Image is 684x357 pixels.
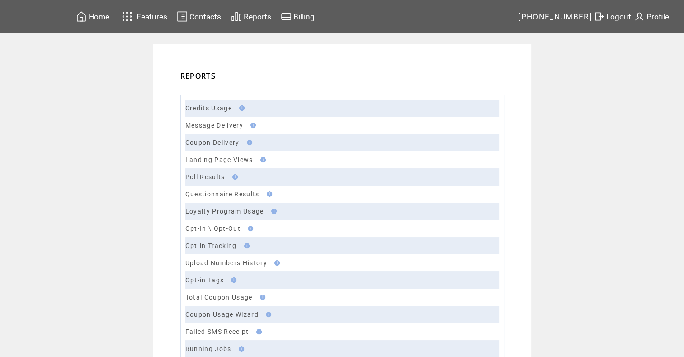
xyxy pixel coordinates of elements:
[185,294,253,301] a: Total Coupon Usage
[185,105,232,112] a: Credits Usage
[175,10,222,24] a: Contacts
[244,140,252,145] img: help.gif
[89,12,109,21] span: Home
[236,105,245,111] img: help.gif
[185,345,231,352] a: Running Jobs
[189,12,221,21] span: Contacts
[244,12,271,21] span: Reports
[185,173,225,181] a: Poll Results
[118,8,169,25] a: Features
[254,329,262,334] img: help.gif
[137,12,167,21] span: Features
[185,328,249,335] a: Failed SMS Receipt
[228,277,236,283] img: help.gif
[231,11,242,22] img: chart.svg
[180,71,216,81] span: REPORTS
[185,242,237,249] a: Opt-in Tracking
[293,12,315,21] span: Billing
[634,11,645,22] img: profile.svg
[257,295,265,300] img: help.gif
[185,156,253,163] a: Landing Page Views
[185,122,243,129] a: Message Delivery
[241,243,250,248] img: help.gif
[185,208,264,215] a: Loyalty Program Usage
[281,11,292,22] img: creidtcard.svg
[236,346,244,352] img: help.gif
[230,174,238,180] img: help.gif
[646,12,669,21] span: Profile
[75,10,111,24] a: Home
[230,10,273,24] a: Reports
[185,259,267,267] a: Upload Numbers History
[119,9,135,24] img: features.svg
[592,10,632,24] a: Logout
[632,10,670,24] a: Profile
[269,209,277,214] img: help.gif
[185,139,240,146] a: Coupon Delivery
[185,311,259,318] a: Coupon Usage Wizard
[248,123,256,128] img: help.gif
[185,190,259,198] a: Questionnaire Results
[264,191,272,197] img: help.gif
[185,276,224,284] a: Opt-in Tags
[594,11,604,22] img: exit.svg
[606,12,631,21] span: Logout
[518,12,592,21] span: [PHONE_NUMBER]
[76,11,87,22] img: home.svg
[263,312,271,317] img: help.gif
[272,260,280,266] img: help.gif
[258,157,266,162] img: help.gif
[245,226,253,231] img: help.gif
[177,11,188,22] img: contacts.svg
[185,225,241,232] a: Opt-In \ Opt-Out
[279,10,316,24] a: Billing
